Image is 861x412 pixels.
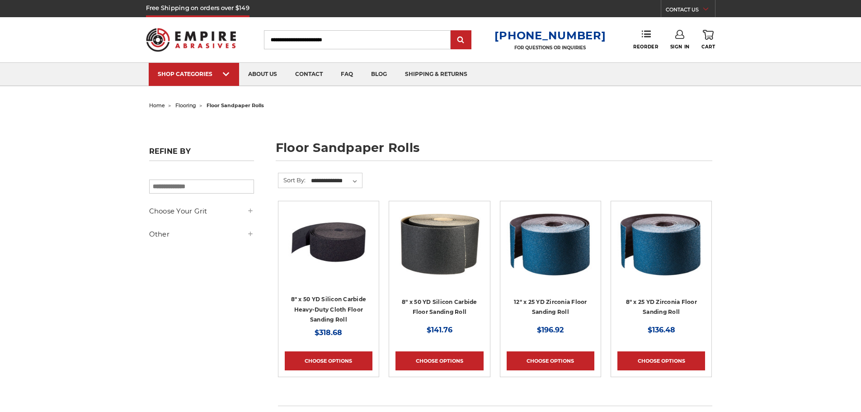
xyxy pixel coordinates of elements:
[507,351,594,370] a: Choose Options
[494,29,606,42] a: [PHONE_NUMBER]
[149,102,165,109] a: home
[666,5,715,17] a: CONTACT US
[633,30,658,49] a: Reorder
[149,229,254,240] h5: Other
[648,326,675,334] span: $136.48
[158,71,230,77] div: SHOP CATEGORIES
[507,208,594,280] img: Zirconia 12" x 25 YD Floor Sanding Roll
[315,328,342,337] span: $318.68
[149,147,254,161] h5: Refine by
[285,208,372,323] a: Silicon Carbide 8" x 50 YD Heavy-Duty Cloth Floor Sanding Roll
[633,44,658,50] span: Reorder
[617,208,705,323] a: Zirconia 8" x 25 YD Floor Sanding Roll
[146,22,236,57] img: Empire Abrasives
[670,44,690,50] span: Sign In
[701,44,715,50] span: Cart
[310,174,362,188] select: Sort By:
[494,45,606,51] p: FOR QUESTIONS OR INQUIRIES
[701,30,715,50] a: Cart
[286,63,332,86] a: contact
[278,173,306,187] label: Sort By:
[207,102,264,109] span: floor sandpaper rolls
[395,208,483,280] img: Silicon Carbide 8" x 50 YD Floor Sanding Roll
[507,208,594,323] a: Zirconia 12" x 25 YD Floor Sanding Roll
[395,351,483,370] a: Choose Options
[396,63,476,86] a: shipping & returns
[285,351,372,370] a: Choose Options
[149,206,254,217] h5: Choose Your Grit
[285,208,372,280] img: Silicon Carbide 8" x 50 YD Heavy-Duty Cloth Floor Sanding Roll
[427,326,452,334] span: $141.76
[276,142,712,161] h1: floor sandpaper rolls
[617,208,705,280] img: Zirconia 8" x 25 YD Floor Sanding Roll
[395,208,483,323] a: Silicon Carbide 8" x 50 YD Floor Sanding Roll
[537,326,564,334] span: $196.92
[617,351,705,370] a: Choose Options
[332,63,362,86] a: faq
[362,63,396,86] a: blog
[452,31,470,49] input: Submit
[239,63,286,86] a: about us
[175,102,196,109] a: flooring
